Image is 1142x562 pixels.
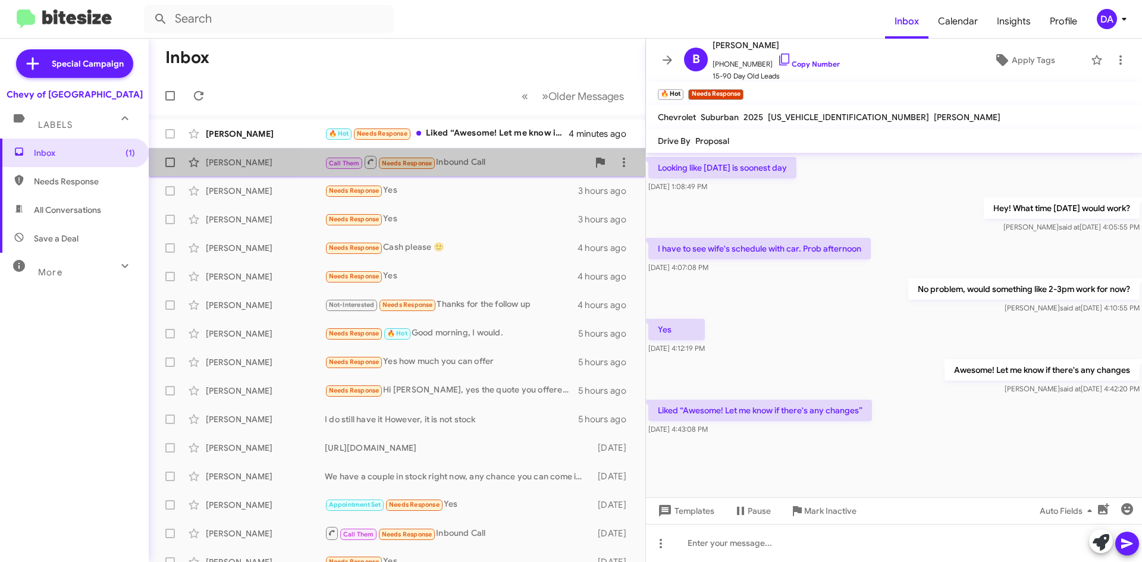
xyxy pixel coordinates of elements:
[329,130,349,137] span: 🔥 Hot
[325,269,578,283] div: Yes
[126,147,135,159] span: (1)
[1097,9,1117,29] div: DA
[1030,500,1106,522] button: Auto Fields
[578,214,636,225] div: 3 hours ago
[206,185,325,197] div: [PERSON_NAME]
[329,358,379,366] span: Needs Response
[648,425,708,434] span: [DATE] 4:43:08 PM
[592,499,636,511] div: [DATE]
[578,271,636,282] div: 4 hours ago
[329,329,379,337] span: Needs Response
[713,38,840,52] span: [PERSON_NAME]
[325,298,578,312] div: Thanks for the follow up
[548,90,624,103] span: Older Messages
[1087,9,1129,29] button: DA
[713,70,840,82] span: 15-90 Day Old Leads
[908,278,1140,300] p: No problem, would something like 2-3pm work for now?
[1059,222,1080,231] span: said at
[655,500,714,522] span: Templates
[206,470,325,482] div: [PERSON_NAME]
[206,385,325,397] div: [PERSON_NAME]
[1005,303,1140,312] span: [PERSON_NAME] [DATE] 4:10:55 PM
[357,130,407,137] span: Needs Response
[963,49,1085,71] button: Apply Tags
[34,204,101,216] span: All Conversations
[768,112,929,123] span: [US_VEHICLE_IDENTIFICATION_NUMBER]
[515,84,631,108] nav: Page navigation example
[1005,384,1140,393] span: [PERSON_NAME] [DATE] 4:42:20 PM
[692,50,700,69] span: B
[206,128,325,140] div: [PERSON_NAME]
[987,4,1040,39] a: Insights
[206,413,325,425] div: [PERSON_NAME]
[592,442,636,454] div: [DATE]
[325,526,592,541] div: Inbound Call
[325,384,578,397] div: Hi [PERSON_NAME], yes the quote you offered was not within my range. If you can offer a fair pric...
[325,155,588,169] div: Inbound Call
[206,242,325,254] div: [PERSON_NAME]
[648,400,872,421] p: Liked “Awesome! Let me know if there's any changes”
[325,184,578,197] div: Yes
[780,500,866,522] button: Mark Inactive
[329,215,379,223] span: Needs Response
[165,48,209,67] h1: Inbox
[206,271,325,282] div: [PERSON_NAME]
[343,530,374,538] span: Call Them
[325,127,569,140] div: Liked “Awesome! Let me know if there's any changes”
[52,58,124,70] span: Special Campaign
[1012,49,1055,71] span: Apply Tags
[688,89,743,100] small: Needs Response
[648,157,796,178] p: Looking like [DATE] is soonest day
[329,387,379,394] span: Needs Response
[724,500,780,522] button: Pause
[206,499,325,511] div: [PERSON_NAME]
[325,212,578,226] div: Yes
[387,329,407,337] span: 🔥 Hot
[325,413,578,425] div: I do still have it However, it is not stock
[648,238,871,259] p: I have to see wife's schedule with car. Prob afternoon
[592,470,636,482] div: [DATE]
[885,4,928,39] a: Inbox
[38,267,62,278] span: More
[382,159,432,167] span: Needs Response
[701,112,739,123] span: Suburban
[1060,384,1081,393] span: said at
[748,500,771,522] span: Pause
[206,299,325,311] div: [PERSON_NAME]
[945,359,1140,381] p: Awesome! Let me know if there's any changes
[514,84,535,108] button: Previous
[329,301,375,309] span: Not-Interested
[648,263,708,272] span: [DATE] 4:07:08 PM
[206,214,325,225] div: [PERSON_NAME]
[16,49,133,78] a: Special Campaign
[578,299,636,311] div: 4 hours ago
[1040,500,1097,522] span: Auto Fields
[206,442,325,454] div: [PERSON_NAME]
[329,501,381,508] span: Appointment Set
[804,500,857,522] span: Mark Inactive
[329,244,379,252] span: Needs Response
[329,187,379,194] span: Needs Response
[206,528,325,539] div: [PERSON_NAME]
[382,301,433,309] span: Needs Response
[658,89,683,100] small: 🔥 Hot
[1003,222,1140,231] span: [PERSON_NAME] [DATE] 4:05:55 PM
[325,355,578,369] div: Yes how much you can offer
[713,52,840,70] span: [PHONE_NUMBER]
[743,112,763,123] span: 2025
[325,498,592,511] div: Yes
[7,89,143,101] div: Chevy of [GEOGRAPHIC_DATA]
[648,182,707,191] span: [DATE] 1:08:49 PM
[206,156,325,168] div: [PERSON_NAME]
[34,147,135,159] span: Inbox
[325,241,578,255] div: Cash please 🙂
[578,185,636,197] div: 3 hours ago
[658,136,691,146] span: Drive By
[325,470,592,482] div: We have a couple in stock right now, any chance you can come in [DATE]?
[1040,4,1087,39] span: Profile
[658,112,696,123] span: Chevrolet
[325,326,578,340] div: Good morning, I would.
[578,385,636,397] div: 5 hours ago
